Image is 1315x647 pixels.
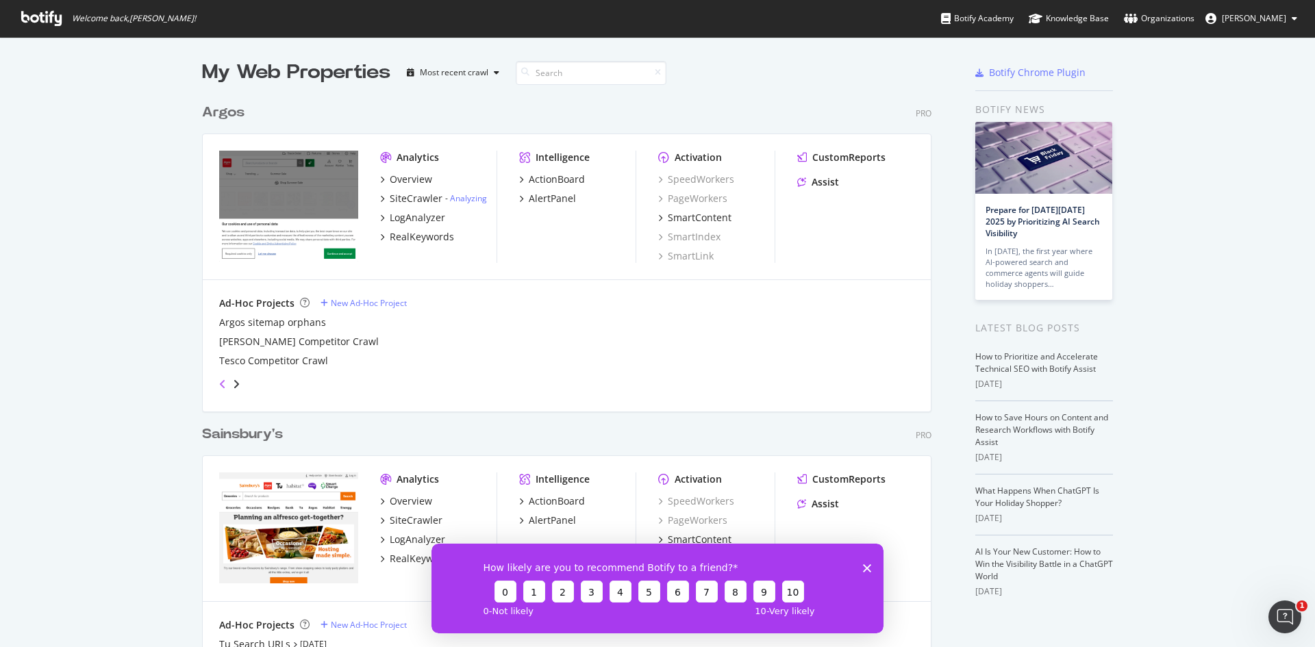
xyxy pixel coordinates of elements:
div: In [DATE], the first year where AI-powered search and commerce agents will guide holiday shoppers… [986,246,1102,290]
a: Analyzing [450,192,487,204]
div: [DATE] [975,451,1113,464]
a: SiteCrawler [380,513,442,527]
div: [DATE] [975,378,1113,390]
a: SpeedWorkers [658,173,734,186]
div: SmartContent [668,533,731,546]
div: Organizations [1124,12,1194,25]
a: Sainsbury's [202,424,288,444]
div: LogAnalyzer [390,211,445,225]
div: SiteCrawler [390,513,442,527]
img: *.sainsburys.co.uk/ [219,472,358,583]
a: LogAnalyzer [380,533,445,546]
div: Overview [390,494,432,508]
a: SpeedWorkers [658,494,734,508]
span: 1 [1297,600,1307,611]
a: SmartContent [658,211,731,225]
a: SiteCrawler- Analyzing [380,192,487,205]
div: Ad-Hoc Projects [219,296,295,310]
div: Botify news [975,102,1113,117]
a: PageWorkers [658,513,727,527]
input: Search [516,61,666,85]
div: Activation [675,472,722,486]
a: Botify Chrome Plugin [975,66,1086,79]
a: Argos sitemap orphans [219,316,326,329]
a: Overview [380,173,432,186]
div: RealKeywords [390,552,454,566]
div: SiteCrawler [390,192,442,205]
a: How to Save Hours on Content and Research Workflows with Botify Assist [975,411,1108,448]
a: ActionBoard [519,173,585,186]
div: Analytics [397,151,439,164]
a: New Ad-Hoc Project [321,297,407,309]
div: Pro [916,107,931,119]
div: CustomReports [812,472,886,486]
a: SmartIndex [658,230,721,244]
div: SmartContent [668,211,731,225]
div: Pro [916,429,931,441]
div: New Ad-Hoc Project [331,619,407,631]
div: angle-right [231,377,241,391]
div: AlertPanel [529,192,576,205]
a: AI Is Your New Customer: How to Win the Visibility Battle in a ChatGPT World [975,546,1113,582]
span: Rowan Collins [1222,12,1286,24]
iframe: Intercom live chat [1268,600,1301,633]
div: Assist [812,175,839,189]
button: [PERSON_NAME] [1194,8,1308,29]
a: What Happens When ChatGPT Is Your Holiday Shopper? [975,485,1099,509]
div: [DATE] [975,585,1113,598]
div: RealKeywords [390,230,454,244]
a: Assist [797,175,839,189]
div: SmartLink [658,249,714,263]
div: ActionBoard [529,494,585,508]
div: Activation [675,151,722,164]
a: LogAnalyzer [380,211,445,225]
button: Most recent crawl [401,62,505,84]
a: [PERSON_NAME] Competitor Crawl [219,335,379,348]
div: Assist [812,497,839,511]
a: PageWorkers [658,192,727,205]
a: CustomReports [797,151,886,164]
div: Botify Academy [941,12,1014,25]
a: SmartContent [658,533,731,546]
div: Analytics [397,472,439,486]
a: CustomReports [797,472,886,486]
a: New Ad-Hoc Project [321,619,407,631]
a: AlertPanel [519,513,576,527]
div: Intelligence [536,151,590,164]
span: Welcome back, [PERSON_NAME] ! [72,13,196,24]
div: Knowledge Base [1029,12,1109,25]
iframe: Survey from Botify [431,544,884,633]
div: angle-left [214,373,231,395]
div: ActionBoard [529,173,585,186]
div: Intelligence [536,472,590,486]
div: [DATE] [975,512,1113,524]
a: RealKeywords [380,230,454,244]
div: Overview [390,173,432,186]
div: Latest Blog Posts [975,320,1113,335]
div: LogAnalyzer [390,533,445,546]
div: Sainsbury's [202,424,283,444]
img: www.argos.co.uk [219,151,358,262]
div: Most recent crawl [420,68,488,77]
img: Prepare for Black Friday 2025 by Prioritizing AI Search Visibility [975,122,1112,194]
